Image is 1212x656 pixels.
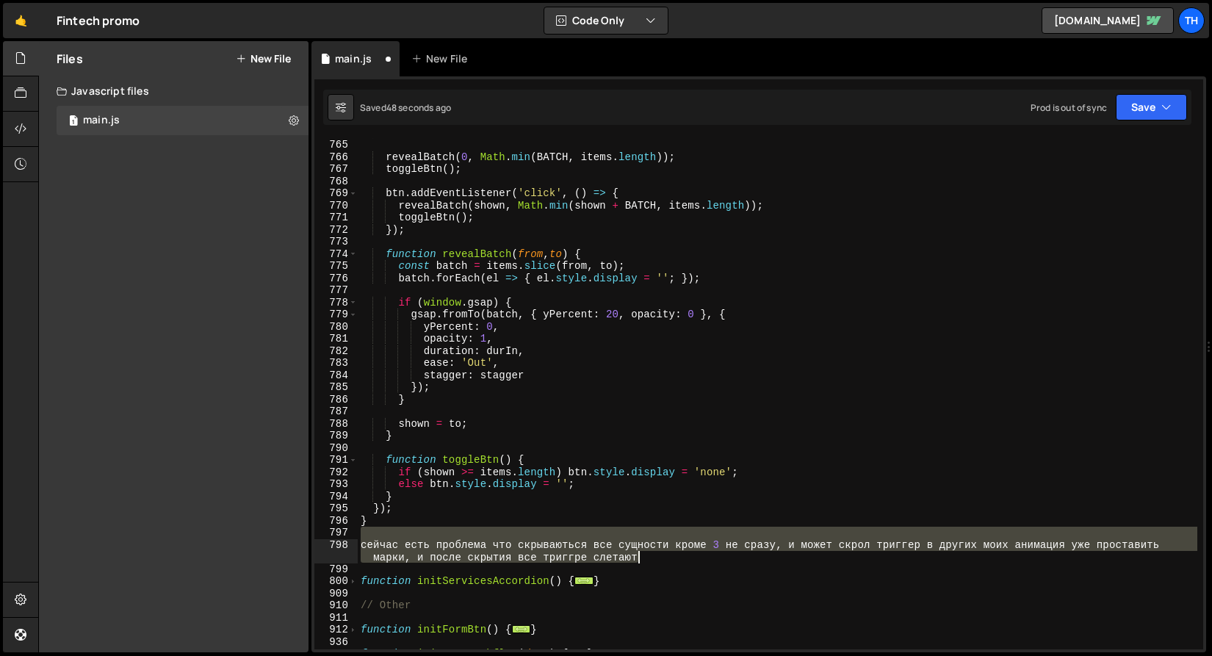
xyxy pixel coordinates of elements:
[314,406,358,418] div: 787
[314,200,358,212] div: 770
[386,101,451,114] div: 48 seconds ago
[1031,101,1107,114] div: Prod is out of sync
[314,502,358,515] div: 795
[236,53,291,65] button: New File
[314,224,358,237] div: 772
[314,430,358,442] div: 789
[360,101,451,114] div: Saved
[314,612,358,624] div: 911
[314,381,358,394] div: 785
[314,163,358,176] div: 767
[314,454,358,466] div: 791
[314,539,358,563] div: 798
[314,345,358,358] div: 782
[39,76,309,106] div: Javascript files
[314,575,358,588] div: 800
[3,3,39,38] a: 🤙
[57,106,309,135] div: 16948/46441.js
[314,394,358,406] div: 786
[314,515,358,527] div: 796
[314,491,358,503] div: 794
[314,370,358,382] div: 784
[574,577,594,585] span: ...
[314,139,358,151] div: 765
[314,176,358,188] div: 768
[314,466,358,479] div: 792
[314,333,358,345] div: 781
[314,321,358,334] div: 780
[83,114,120,127] div: main.js
[314,588,358,600] div: 909
[314,418,358,430] div: 788
[69,116,78,128] span: 1
[544,7,668,34] button: Code Only
[314,248,358,261] div: 774
[314,297,358,309] div: 778
[511,625,530,633] span: ...
[314,273,358,285] div: 776
[1042,7,1174,34] a: [DOMAIN_NAME]
[57,12,140,29] div: Fintech promo
[314,636,358,649] div: 936
[314,527,358,539] div: 797
[314,212,358,224] div: 771
[314,357,358,370] div: 783
[411,51,473,66] div: New File
[314,309,358,321] div: 779
[314,599,358,612] div: 910
[314,236,358,248] div: 773
[314,260,358,273] div: 775
[1178,7,1205,34] a: Th
[335,51,372,66] div: main.js
[314,284,358,297] div: 777
[314,563,358,576] div: 799
[314,624,358,636] div: 912
[314,151,358,164] div: 766
[314,478,358,491] div: 793
[1116,94,1187,120] button: Save
[314,442,358,455] div: 790
[314,187,358,200] div: 769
